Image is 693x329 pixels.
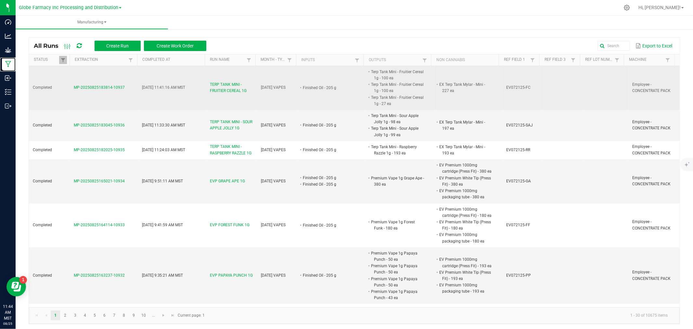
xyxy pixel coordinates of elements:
[210,119,253,131] span: TERP TANK MINI - SOUR APPLE JOLLY 1G
[74,123,125,127] span: MP-20250825183045-10936
[5,89,11,95] inline-svg: Inventory
[507,223,531,227] span: EV072125-FF
[106,43,129,48] span: Create Run
[261,273,286,278] span: [DATE] VAPES
[261,223,286,227] span: [DATE] VAPES
[302,122,356,128] li: Finished Oil - 205 g
[139,310,148,320] a: Page 10
[142,179,183,183] span: [DATE] 9:51:11 AM MST
[34,40,211,51] div: All Runs
[633,270,671,281] span: Employee - CONCENTRATE PACK
[545,57,569,62] a: Ref Field 3Sortable
[438,144,492,156] li: EX Terp Tank Mylar - Mini - 193 ea
[634,40,674,51] button: Export to Excel
[370,276,424,288] li: Premium Vape 1g Papaya Punch - 50 ea
[33,273,52,278] span: Completed
[261,148,286,152] span: [DATE] VAPES
[431,54,499,66] th: Non Cannabis
[33,85,52,90] span: Completed
[302,181,356,188] li: Finished Oil - 205 g
[142,85,186,90] span: [DATE] 11:41:16 AM MST
[438,119,492,132] li: EX Terp Tank Mylar - Mini - 197 ea
[5,47,11,53] inline-svg: Grow
[33,223,52,227] span: Completed
[438,81,492,94] li: EX Terp Tank Mylar - Mini - 227 ea
[210,82,253,94] span: TERP TANK MINI - FRUITIER CEREAL 1G
[90,310,99,320] a: Page 5
[142,123,186,127] span: [DATE] 11:33:30 AM MST
[127,56,135,64] a: Filter
[438,162,492,175] li: EV Premium 1000mg cartridge (Press Fit) - 380 ea
[370,263,424,275] li: Premium Vape 1g Papaya Punch - 50 ea
[75,57,126,62] a: ExtractionSortable
[33,123,52,127] span: Completed
[74,179,125,183] span: MP-20250825165021-10934
[60,310,70,320] a: Page 2
[5,33,11,39] inline-svg: Analytics
[74,223,125,227] span: MP-20250825164114-10933
[142,273,183,278] span: [DATE] 9:35:21 AM MST
[74,273,125,278] span: MP-20250825163237-10932
[261,85,286,90] span: [DATE] VAPES
[438,256,492,269] li: EV Premium 1000mg cartridge (Press Fit) - 193 ea
[74,85,125,90] span: MP-20250825183814-10937
[142,57,202,62] a: Completed AtSortable
[585,57,613,62] a: Ref Lot NumberSortable
[142,223,183,227] span: [DATE] 9:41:59 AM MST
[370,175,424,188] li: Premium Vape 1g Grape Ape - 380 ea
[507,273,531,278] span: EV072125-PP
[19,276,27,284] iframe: Resource center unread badge
[16,20,168,25] span: Manufacturing
[664,56,672,64] a: Filter
[370,112,424,125] li: Terp Tank Mini - Sour Apple Jolly 1g - 98 ea
[33,179,52,183] span: Completed
[33,148,52,152] span: Completed
[19,5,118,10] span: Globe Farmacy Inc Processing and Distribution
[171,313,176,318] span: Go to the last page
[633,120,671,130] span: Employee - CONCENTRATE PACK
[80,310,90,320] a: Page 4
[302,147,356,153] li: Finished Oil - 205 g
[507,123,533,127] span: EV072125-SAJ
[370,144,424,156] li: Terp Tank Mini - Raspberry Razzle 1g - 193 ea
[633,176,671,186] span: Employee - CONCENTRATE PACK
[100,310,109,320] a: Page 6
[529,56,537,64] a: Filter
[245,56,253,64] a: Filter
[438,282,492,295] li: EV Premium 1000mg packaging tube - 193 ea
[364,54,431,66] th: Outputs
[613,56,621,64] a: Filter
[74,148,125,152] span: MP-20250825182025-10935
[129,310,138,320] a: Page 9
[6,277,26,296] iframe: Resource center
[109,310,119,320] a: Page 7
[159,310,168,320] a: Go to the next page
[3,321,13,326] p: 08/25
[438,175,492,188] li: EV Premium White Tip (Press Fit) - 380 ea
[142,148,186,152] span: [DATE] 11:24:03 AM MST
[353,56,361,64] a: Filter
[633,82,671,93] span: Employee - CONCENTRATE PACK
[633,219,671,230] span: Employee - CONCENTRATE PACK
[5,103,11,109] inline-svg: Outbound
[210,144,253,156] span: TERP TANK MINI - RASPBERRY RAZZLE 1G
[623,5,631,11] div: Manage settings
[370,81,424,94] li: Terp Tank Mini - Fruitier Cereal 1g - 100 ea
[5,61,11,67] inline-svg: Manufacturing
[210,272,253,279] span: EVP PAPAYA PUNCH 1G
[5,75,11,81] inline-svg: Inbound
[507,85,531,90] span: EV072125-FC
[210,222,250,228] span: EVP FOREST FUNK 1G
[296,54,364,66] th: Inputs
[629,57,664,62] a: MachineSortable
[569,56,577,64] a: Filter
[438,269,492,282] li: EV Premium White Tip (Press Fit) - 193 ea
[168,310,178,320] a: Go to the last page
[71,310,80,320] a: Page 3
[210,178,245,184] span: EVP GRAPE APE 1G
[302,272,356,279] li: Finished Oil - 205 g
[370,125,424,138] li: Terp Tank Mini - Sour Apple Jolly 1g - 99 ea
[370,250,424,263] li: Premium Vape 1g Papaya Punch - 50 ea
[302,85,356,91] li: Finished Oil - 205 g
